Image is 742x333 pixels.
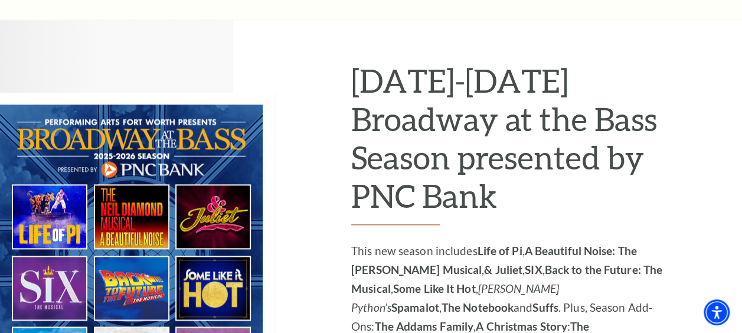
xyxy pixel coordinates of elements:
[374,319,473,333] strong: The Addams Family
[704,299,730,325] div: Accessibility Menu
[351,61,665,224] h2: [DATE]-[DATE] Broadway at the Bass Season presented by PNC Bank
[393,282,476,295] strong: Some Like It Hot
[351,282,559,314] em: [PERSON_NAME] Python’s
[532,301,558,314] strong: Suffs
[525,263,542,276] strong: SIX
[484,263,522,276] strong: & Juliet
[477,244,522,257] strong: Life of Pi
[391,301,439,314] strong: Spamalot
[442,301,514,314] strong: The Notebook
[476,319,567,333] strong: A Christmas Story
